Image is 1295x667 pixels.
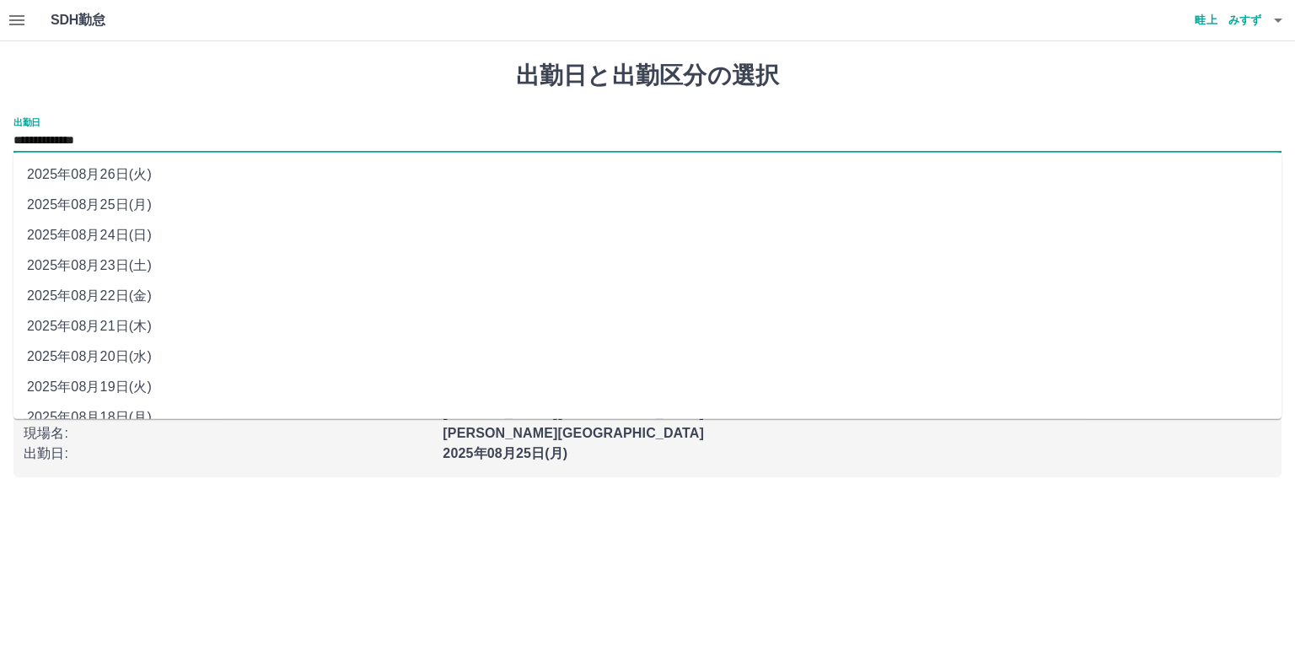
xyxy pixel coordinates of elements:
[13,159,1282,190] li: 2025年08月26日(火)
[443,426,704,440] b: [PERSON_NAME][GEOGRAPHIC_DATA]
[13,62,1282,90] h1: 出勤日と出勤区分の選択
[13,372,1282,402] li: 2025年08月19日(火)
[443,446,567,460] b: 2025年08月25日(月)
[13,116,40,128] label: 出勤日
[24,423,433,444] p: 現場名 :
[13,190,1282,220] li: 2025年08月25日(月)
[24,444,433,464] p: 出勤日 :
[13,311,1282,342] li: 2025年08月21日(木)
[13,220,1282,250] li: 2025年08月24日(日)
[13,402,1282,433] li: 2025年08月18日(月)
[13,281,1282,311] li: 2025年08月22日(金)
[13,342,1282,372] li: 2025年08月20日(水)
[13,250,1282,281] li: 2025年08月23日(土)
